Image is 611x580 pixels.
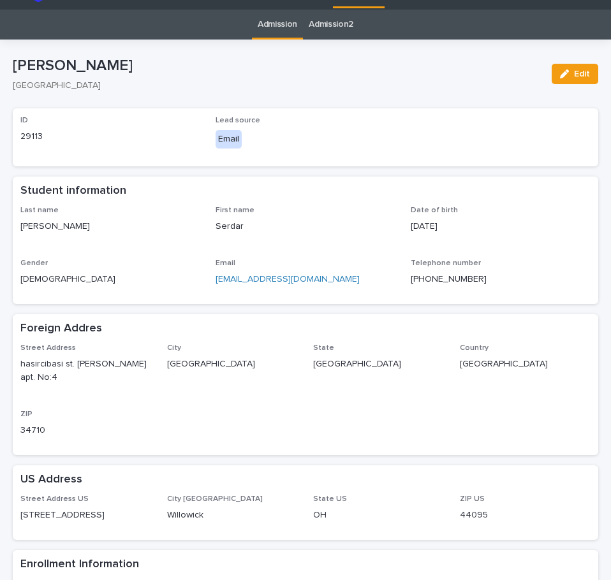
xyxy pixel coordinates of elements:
[460,509,591,522] p: 44095
[216,220,395,233] p: Serdar
[13,80,536,91] p: [GEOGRAPHIC_DATA]
[313,509,445,522] p: OH
[167,509,298,522] p: Willowick
[552,64,598,84] button: Edit
[20,558,139,572] h2: Enrollment Information
[20,424,152,437] p: 34710
[411,259,481,267] span: Telephone number
[20,473,82,487] h2: US Address
[313,344,334,352] span: State
[20,259,48,267] span: Gender
[167,358,298,371] p: [GEOGRAPHIC_DATA]
[574,69,590,78] span: Edit
[20,358,152,384] p: hasircibasi st. [PERSON_NAME] apt. No:4
[313,358,445,371] p: [GEOGRAPHIC_DATA]
[20,322,102,336] h2: Foreign Addres
[309,10,353,40] a: Admission2
[20,207,59,214] span: Last name
[167,495,263,503] span: City [GEOGRAPHIC_DATA]
[20,220,200,233] p: [PERSON_NAME]
[20,117,28,124] span: ID
[216,130,242,149] div: Email
[460,358,591,371] p: [GEOGRAPHIC_DATA]
[20,184,126,198] h2: Student information
[411,207,458,214] span: Date of birth
[20,344,76,352] span: Street Address
[20,509,152,522] p: [STREET_ADDRESS]
[216,259,235,267] span: Email
[20,495,89,503] span: Street Address US
[313,495,347,503] span: State US
[216,275,360,284] a: [EMAIL_ADDRESS][DOMAIN_NAME]
[460,495,485,503] span: ZIP US
[216,117,260,124] span: Lead source
[20,273,200,286] p: [DEMOGRAPHIC_DATA]
[20,130,200,143] p: 29113
[20,410,33,418] span: ZIP
[258,10,297,40] a: Admission
[460,344,489,352] span: Country
[411,275,487,284] a: [PHONE_NUMBER]
[411,220,591,233] p: [DATE]
[216,207,254,214] span: First name
[167,344,181,352] span: City
[13,57,541,75] p: [PERSON_NAME]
